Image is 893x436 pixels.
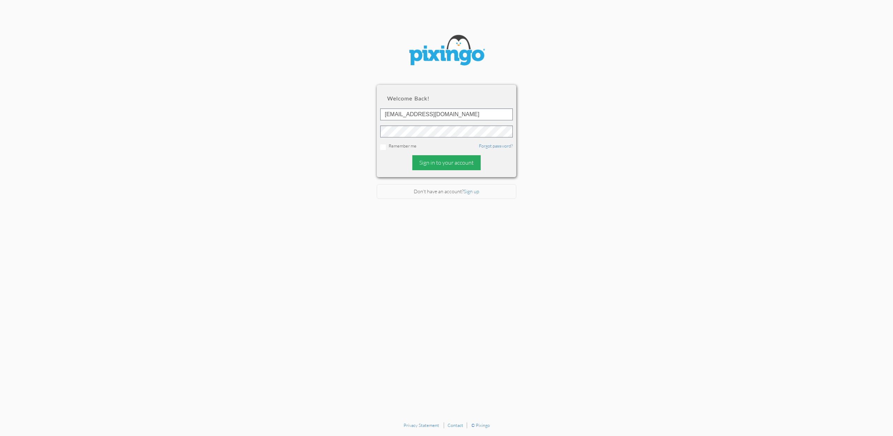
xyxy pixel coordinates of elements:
a: © Pixingo [471,422,490,428]
div: Sign in to your account [412,155,481,170]
div: Remember me [380,143,513,150]
input: ID or Email [380,108,513,120]
a: Forgot password? [479,143,513,149]
a: Sign up [464,188,479,194]
a: Privacy Statement [404,422,439,428]
img: pixingo logo [405,31,488,71]
h2: Welcome back! [387,95,506,102]
a: Contact [448,422,463,428]
div: Don't have an account? [377,184,516,199]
